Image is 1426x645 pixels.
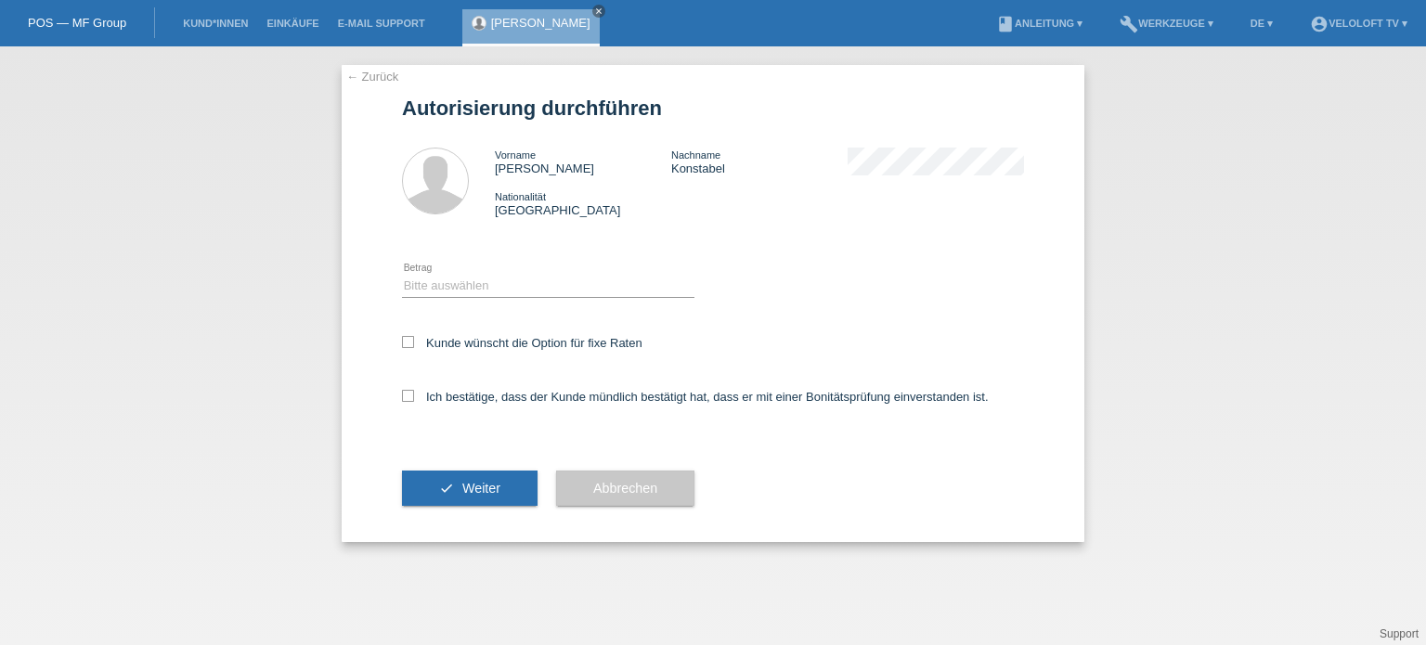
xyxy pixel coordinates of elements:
[987,18,1092,29] a: bookAnleitung ▾
[556,471,694,506] button: Abbrechen
[671,148,848,175] div: Konstabel
[329,18,434,29] a: E-Mail Support
[495,191,546,202] span: Nationalität
[402,336,642,350] label: Kunde wünscht die Option für fixe Raten
[996,15,1015,33] i: book
[1310,15,1329,33] i: account_circle
[491,16,590,30] a: [PERSON_NAME]
[402,97,1024,120] h1: Autorisierung durchführen
[439,481,454,496] i: check
[1120,15,1138,33] i: build
[402,390,989,404] label: Ich bestätige, dass der Kunde mündlich bestätigt hat, dass er mit einer Bonitätsprüfung einversta...
[592,5,605,18] a: close
[1380,627,1419,640] a: Support
[495,148,671,175] div: [PERSON_NAME]
[402,471,538,506] button: check Weiter
[174,18,257,29] a: Kund*innen
[28,16,126,30] a: POS — MF Group
[671,149,720,161] span: Nachname
[1301,18,1417,29] a: account_circleVeloLoft TV ▾
[495,189,671,217] div: [GEOGRAPHIC_DATA]
[594,6,603,16] i: close
[1110,18,1223,29] a: buildWerkzeuge ▾
[257,18,328,29] a: Einkäufe
[462,481,500,496] span: Weiter
[593,481,657,496] span: Abbrechen
[495,149,536,161] span: Vorname
[346,70,398,84] a: ← Zurück
[1241,18,1282,29] a: DE ▾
